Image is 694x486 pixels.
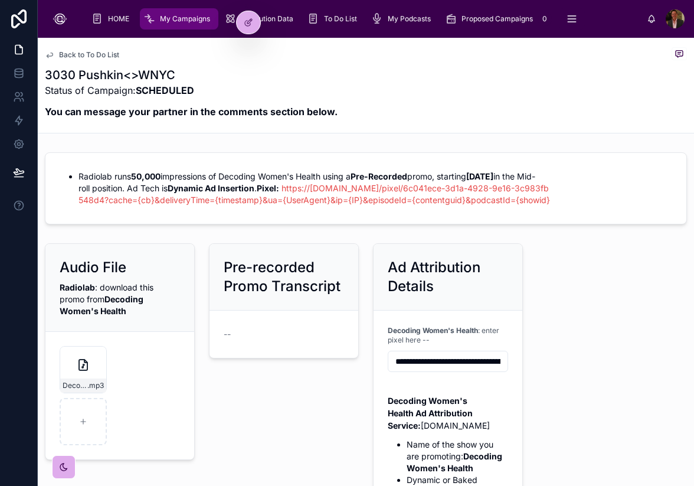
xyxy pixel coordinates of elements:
a: HOME [88,8,138,30]
span: DecodingWomensHealth_30spromo_Pushkin [63,381,87,390]
strong: [DATE] [466,171,493,181]
p: [DOMAIN_NAME] [388,394,508,432]
span: -- [224,328,231,340]
strong: Pixel: [257,183,279,193]
span: Proposed Campaigns [461,14,533,24]
span: My Podcasts [388,14,431,24]
span: Attribution Data [241,14,293,24]
a: My Podcasts [368,8,439,30]
strong: Decoding Women's Health [388,326,478,335]
strong: Dynamic Ad Insertion [168,183,254,193]
a: Attribution Data [221,8,302,30]
h1: 3030 Pushkin<>WNYC [45,67,338,83]
a: To Do List [304,8,365,30]
a: https://[DOMAIN_NAME]/pixel/6c041ece-3d1a-4928-9e16-3c983fb548d4?cache={cb}&deliveryTime={timesta... [78,183,550,205]
span: Back to To Do List [59,50,119,60]
strong: 50,000 [131,171,161,181]
span: My Campaigns [160,14,210,24]
a: Proposed Campaigns0 [441,8,555,30]
a: My Campaigns [140,8,218,30]
strong: Decoding Women's Health Ad Attribution Service: [388,396,474,430]
a: Back to To Do List [45,50,119,60]
span: : download this promo from [60,282,153,316]
strong: You can message your partner in the comments section below. [45,106,338,118]
h2: Pre-recorded Promo Transcript [224,258,344,296]
span: To Do List [324,14,357,24]
li: Name of the show you are promoting: [407,439,508,474]
li: Radiolab runs impressions of Decoding Women's Health using a promo, starting in the Mid-roll posi... [78,171,672,206]
h2: Ad Attribution Details [388,258,508,296]
strong: Pre-Recorded [351,171,407,181]
strong: Radiolab [60,282,95,292]
h2: Audio File [60,258,126,277]
span: HOME [108,14,129,24]
div: 0 [538,12,552,26]
span: : enter pixel here -- [388,326,508,345]
span: .mp3 [87,381,104,390]
p: Status of Campaign: [45,83,338,97]
strong: SCHEDULED [136,84,194,96]
div: scrollable content [82,6,647,32]
img: App logo [47,9,73,28]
